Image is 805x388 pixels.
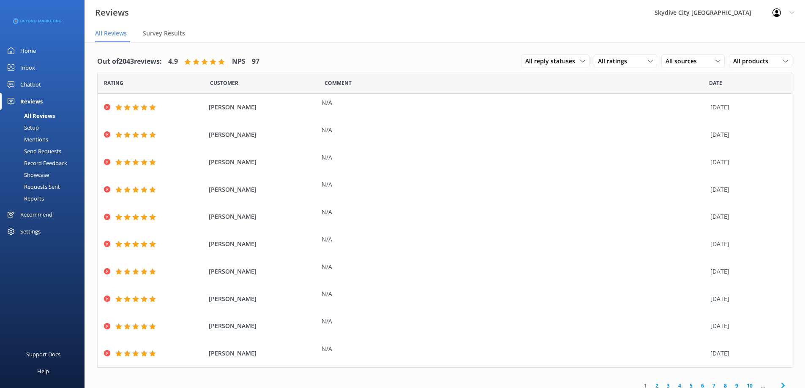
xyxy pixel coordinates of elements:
h4: NPS [232,56,246,67]
span: [PERSON_NAME] [209,130,318,139]
div: Send Requests [5,145,61,157]
div: N/A [322,180,706,189]
span: All products [733,57,773,66]
span: [PERSON_NAME] [209,349,318,358]
div: [DATE] [710,321,781,331]
h3: Reviews [95,6,129,19]
a: Reports [5,193,85,204]
div: N/A [322,98,706,107]
div: Recommend [20,206,52,223]
span: All sources [666,57,702,66]
div: Settings [20,223,41,240]
h4: 4.9 [168,56,178,67]
span: Date [104,79,123,87]
span: [PERSON_NAME] [209,239,318,249]
span: All ratings [598,57,632,66]
div: Requests Sent [5,181,60,193]
span: [PERSON_NAME] [209,157,318,167]
span: Survey Results [143,29,185,38]
span: [PERSON_NAME] [209,294,318,304]
div: Help [37,363,49,380]
span: All Reviews [95,29,127,38]
div: N/A [322,235,706,244]
div: [DATE] [710,130,781,139]
div: Reviews [20,93,43,110]
div: [DATE] [710,212,781,221]
a: Requests Sent [5,181,85,193]
div: N/A [322,317,706,326]
span: Date [709,79,722,87]
span: [PERSON_NAME] [209,103,318,112]
div: [DATE] [710,239,781,249]
a: Record Feedback [5,157,85,169]
div: All Reviews [5,110,55,122]
div: Home [20,42,36,59]
div: Reports [5,193,44,204]
a: Setup [5,122,85,133]
div: N/A [322,207,706,217]
span: Date [210,79,238,87]
div: N/A [322,344,706,353]
span: [PERSON_NAME] [209,185,318,194]
a: Send Requests [5,145,85,157]
div: N/A [322,289,706,298]
div: Record Feedback [5,157,67,169]
span: [PERSON_NAME] [209,212,318,221]
div: [DATE] [710,349,781,358]
span: All reply statuses [525,57,580,66]
div: N/A [322,125,706,135]
span: [PERSON_NAME] [209,321,318,331]
img: 3-1676954853.png [13,14,61,28]
span: [PERSON_NAME] [209,267,318,276]
div: Chatbot [20,76,41,93]
div: Showcase [5,169,49,181]
div: Setup [5,122,39,133]
a: All Reviews [5,110,85,122]
div: [DATE] [710,185,781,194]
div: Mentions [5,133,48,145]
div: Inbox [20,59,35,76]
a: Mentions [5,133,85,145]
a: Showcase [5,169,85,181]
h4: Out of 2043 reviews: [97,56,162,67]
div: [DATE] [710,157,781,167]
h4: 97 [252,56,259,67]
div: [DATE] [710,267,781,276]
span: Question [325,79,352,87]
div: Support Docs [26,346,60,363]
div: N/A [322,153,706,162]
div: [DATE] [710,294,781,304]
div: [DATE] [710,103,781,112]
div: N/A [322,262,706,271]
